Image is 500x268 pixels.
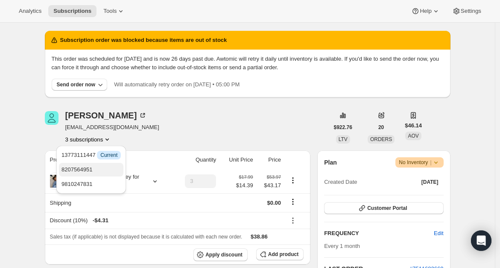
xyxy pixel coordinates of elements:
button: Subscriptions [48,5,96,17]
div: Discount (10%) [50,216,281,225]
span: 8207564951 [61,166,92,173]
button: Product actions [286,176,300,185]
span: LTV [339,136,348,142]
span: 13773111447 [61,152,121,158]
span: Add product [268,251,298,258]
button: 9810247831 [59,177,123,191]
span: $14.39 [236,181,253,190]
span: $43.17 [258,181,281,190]
span: Every 1 month [324,243,360,249]
small: $53.97 [267,174,281,180]
span: [DATE] [421,179,439,186]
button: Apply discount [193,248,248,261]
span: Analytics [19,8,41,15]
button: Customer Portal [324,202,443,214]
button: Analytics [14,5,47,17]
button: Tools [98,5,130,17]
span: Subscriptions [53,8,91,15]
span: Tools [103,8,117,15]
span: | [430,159,431,166]
span: Apply discount [205,251,243,258]
span: - $4.31 [93,216,108,225]
h2: Plan [324,158,337,167]
h2: FREQUENCY [324,229,434,238]
span: $46.14 [405,121,422,130]
button: 13773111447 InfoCurrent [59,148,123,162]
span: 20 [378,124,384,131]
button: 20 [373,121,389,133]
div: [PERSON_NAME] [65,111,147,120]
span: Current [100,152,117,159]
button: [DATE] [416,176,444,188]
span: 9810247831 [61,181,92,187]
button: 8207564951 [59,163,123,177]
span: Sales tax (if applicable) is not displayed because it is calculated with each new order. [50,234,243,240]
span: $0.00 [267,200,281,206]
div: Send order now [57,81,96,88]
button: Help [406,5,445,17]
span: No Inventory [399,158,440,167]
span: Edit [434,229,443,238]
button: $922.76 [329,121,357,133]
p: Will automatically retry order on [DATE] • 05:00 PM [114,80,240,89]
span: Customer Portal [367,205,407,212]
span: AOV [408,133,418,139]
h2: Subscription order was blocked because items are out of stock [60,36,227,44]
th: Product [45,150,173,169]
div: Open Intercom Messenger [471,230,491,251]
span: ORDERS [370,136,392,142]
th: Price [256,150,284,169]
span: [EMAIL_ADDRESS][DOMAIN_NAME] [65,123,159,132]
button: Shipping actions [286,197,300,206]
th: Unit Price [219,150,255,169]
th: Quantity [173,150,219,169]
p: This order was scheduled for [DATE] and is now 26 days past due. Awtomic will retry it daily unti... [52,55,444,72]
small: $17.99 [239,174,253,180]
button: Send order now [52,79,108,91]
span: Help [420,8,431,15]
button: Settings [447,5,486,17]
th: Shipping [45,193,173,212]
span: Created Date [324,178,357,186]
span: $38.86 [251,233,268,240]
button: Add product [256,248,304,260]
span: Raychelle null [45,111,58,125]
span: Settings [461,8,481,15]
button: Product actions [65,135,112,144]
span: $922.76 [334,124,352,131]
button: Edit [429,227,448,240]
